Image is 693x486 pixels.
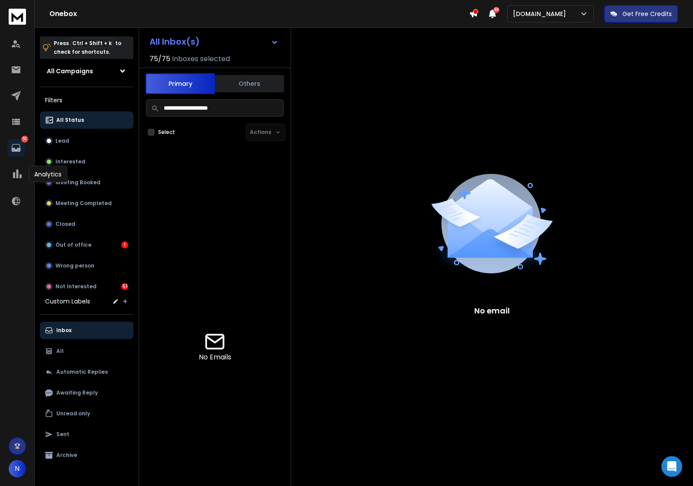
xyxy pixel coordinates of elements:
button: Awaiting Reply [40,384,133,401]
p: Interested [55,158,85,165]
p: No Emails [199,352,231,362]
button: Unread only [40,405,133,422]
button: Sent [40,426,133,443]
button: Automatic Replies [40,363,133,381]
div: 51 [121,283,128,290]
button: Others [215,74,284,93]
button: N [9,460,26,477]
p: Closed [55,221,75,228]
span: 75 / 75 [149,54,170,64]
p: Press to check for shortcuts. [54,39,121,56]
button: Wrong person [40,257,133,274]
button: Lead [40,132,133,150]
label: Select [158,129,175,136]
button: All Campaigns [40,62,133,80]
div: Analytics [29,166,67,183]
p: Meeting Booked [55,179,100,186]
button: Meeting Booked [40,174,133,191]
button: Not Interested51 [40,278,133,295]
p: Wrong person [55,262,94,269]
button: Out of office1 [40,236,133,254]
p: Awaiting Reply [56,389,98,396]
h1: Onebox [49,9,469,19]
div: 1 [121,241,128,248]
p: Get Free Credits [622,10,672,18]
p: 52 [21,136,28,143]
button: Get Free Credits [604,5,678,23]
h1: All Campaigns [47,67,93,75]
img: logo [9,9,26,25]
p: Sent [56,431,69,438]
button: All [40,342,133,360]
h3: Custom Labels [45,297,90,306]
span: 50 [493,7,499,13]
p: Lead [55,137,69,144]
button: All Inbox(s) [142,33,285,50]
button: All Status [40,111,133,129]
h3: Filters [40,94,133,106]
p: All Status [56,117,84,124]
button: Meeting Completed [40,195,133,212]
button: Archive [40,447,133,464]
div: Open Intercom Messenger [661,456,682,477]
p: Archive [56,452,77,459]
p: Automatic Replies [56,369,108,375]
span: Ctrl + Shift + k [71,38,113,48]
button: Interested [40,153,133,170]
p: Unread only [56,410,90,417]
p: Out of office [55,241,91,248]
p: Inbox [56,327,71,334]
p: No email [474,305,510,317]
h3: Inboxes selected [172,54,230,64]
p: Not Interested [55,283,97,290]
p: Meeting Completed [55,200,112,207]
p: [DOMAIN_NAME] [513,10,570,18]
p: All [56,348,64,355]
button: Closed [40,215,133,233]
h1: All Inbox(s) [149,37,200,46]
button: Primary [146,73,215,94]
a: 52 [7,139,25,157]
button: Inbox [40,322,133,339]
